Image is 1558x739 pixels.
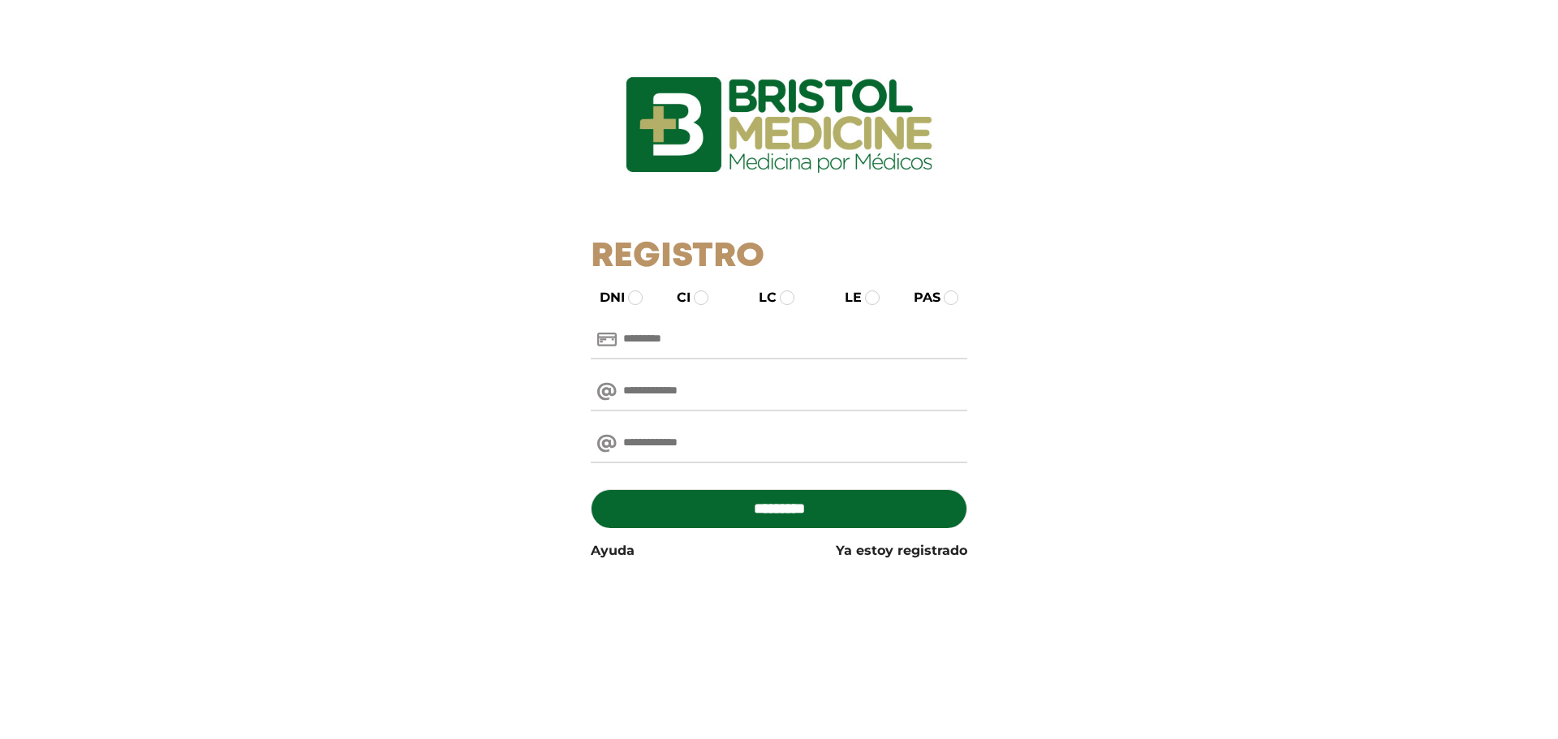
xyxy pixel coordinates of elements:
label: LE [830,288,862,307]
label: PAS [899,288,940,307]
label: CI [662,288,691,307]
a: Ayuda [591,541,635,561]
h1: Registro [591,237,968,277]
label: DNI [585,288,625,307]
a: Ya estoy registrado [836,541,967,561]
img: logo_ingresarbristol.jpg [560,19,998,230]
label: LC [744,288,777,307]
